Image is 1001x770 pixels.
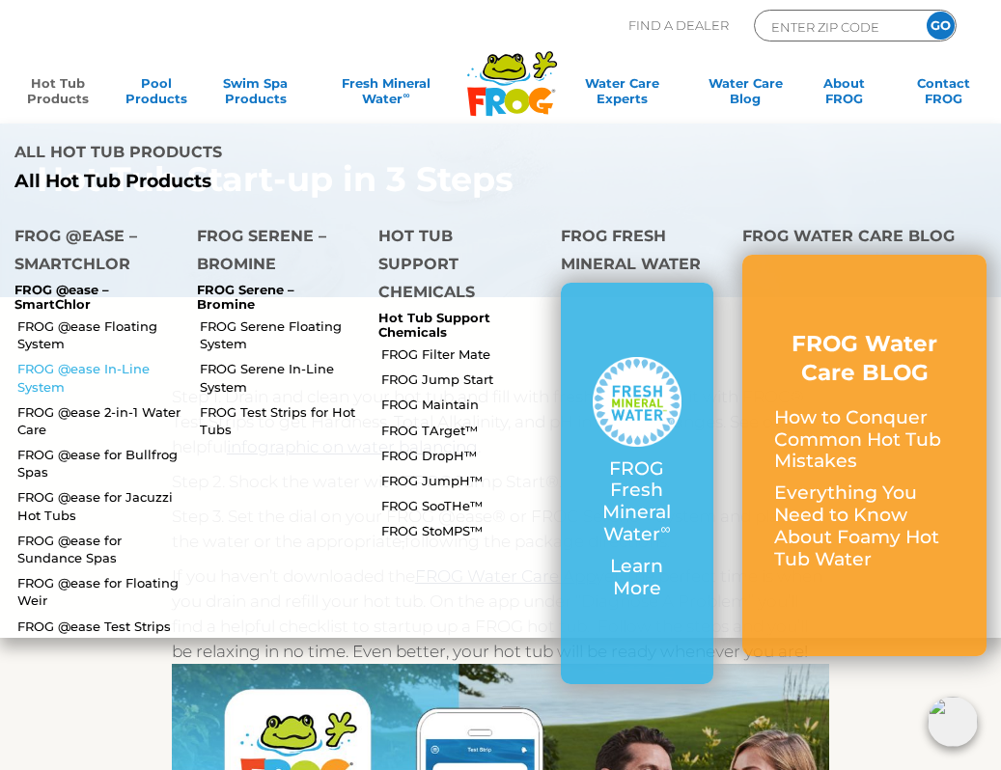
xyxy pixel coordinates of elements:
a: FROG Serene Floating System [200,317,365,352]
a: FROG @ease for Floating Weir [17,574,182,609]
a: PoolProducts [119,75,196,114]
h3: FROG Water Care BLOG [774,330,955,388]
a: FROG Test Strips for Hot Tubs [200,403,365,438]
a: FROG StoMPS™ [381,522,546,539]
h4: FROG Water Care Blog [742,222,987,255]
input: GO [927,12,955,40]
input: Zip Code Form [769,15,900,38]
p: Learn More [593,556,682,600]
a: FROG Filter Mate [381,345,546,363]
a: FROG DropH™ [381,447,546,464]
h4: FROG Fresh Mineral Water [561,222,714,283]
a: FROG Serene In-Line System [200,360,365,395]
img: openIcon [928,697,978,747]
a: FROG @ease for Bullfrog Spas [17,446,182,481]
a: FROG @ease Floating System [17,317,182,352]
h4: Hot Tub Support Chemicals [378,222,532,311]
sup: ∞ [660,520,670,537]
a: Hot Tub Support Chemicals [378,310,490,341]
h4: All Hot Tub Products [14,138,487,171]
a: FROG Fresh Mineral Water∞ Learn More [593,357,682,609]
a: Swim SpaProducts [217,75,294,114]
p: FROG Fresh Mineral Water [593,458,682,546]
a: FROG Water Care BLOG How to Conquer Common Hot Tub Mistakes Everything You Need to Know About Foa... [774,330,955,580]
p: FROG @ease – SmartChlor [14,283,168,313]
h4: FROG Serene – Bromine [197,222,350,283]
a: All Hot Tub Products [14,171,487,193]
p: How to Conquer Common Hot Tub Mistakes [774,407,955,473]
a: FROG Maintain [381,396,546,413]
a: FROG @ease for Jacuzzi Hot Tubs [17,488,182,523]
p: FROG Serene – Bromine [197,283,350,313]
a: Water CareExperts [560,75,684,114]
a: Fresh MineralWater∞ [317,75,456,114]
a: FROG @ease In-Line System [17,360,182,395]
sup: ∞ [403,90,409,100]
p: Find A Dealer [628,10,729,41]
a: ContactFROG [904,75,982,114]
h4: FROG @ease – SmartChlor [14,222,168,283]
a: FROG @ease Test Strips [17,618,182,635]
a: Hot TubProducts [19,75,97,114]
a: FROG Jump Start [381,371,546,388]
p: Everything You Need to Know About Foamy Hot Tub Water [774,482,955,570]
a: FROG JumpH™ [381,472,546,489]
a: AboutFROG [806,75,883,114]
a: FROG TArget™ [381,422,546,439]
a: Water CareBlog [707,75,784,114]
a: FROG @ease 2-in-1 Water Care [17,403,182,438]
a: FROG SooTHe™ [381,497,546,514]
a: FROG @ease for Sundance Spas [17,532,182,566]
